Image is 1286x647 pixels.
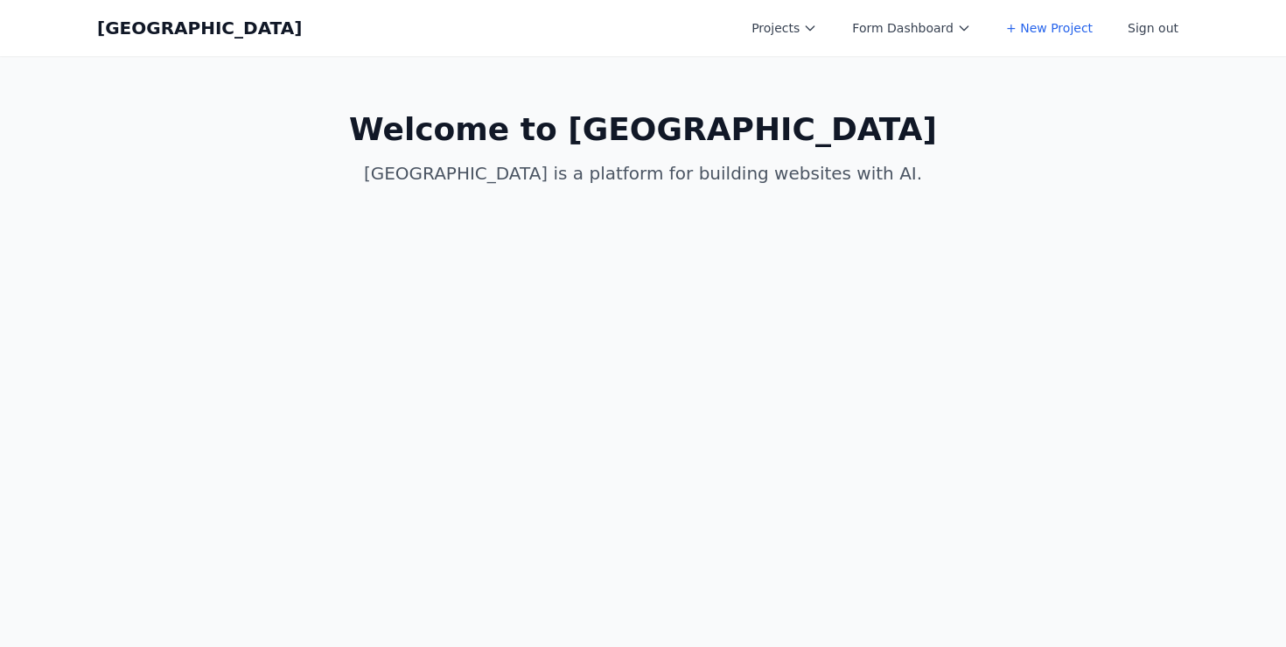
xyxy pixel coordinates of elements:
button: Projects [741,12,828,44]
button: Sign out [1117,12,1189,44]
a: + New Project [996,12,1103,44]
h1: Welcome to [GEOGRAPHIC_DATA] [307,112,979,147]
button: Form Dashboard [842,12,982,44]
a: [GEOGRAPHIC_DATA] [97,16,302,40]
p: [GEOGRAPHIC_DATA] is a platform for building websites with AI. [307,161,979,186]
